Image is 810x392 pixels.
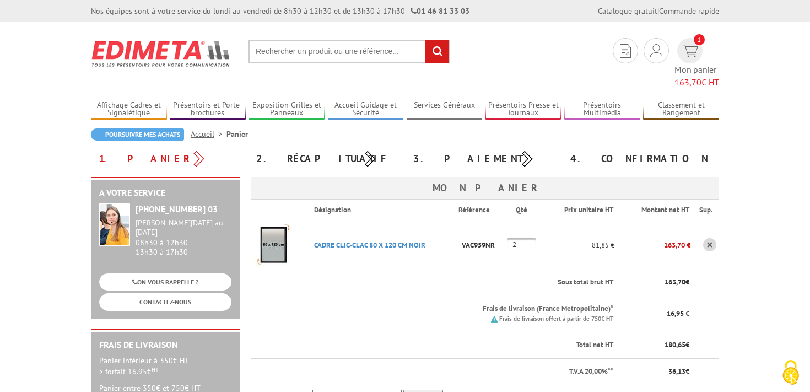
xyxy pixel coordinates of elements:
[668,367,685,376] span: 36,13
[458,205,506,216] p: Référence
[328,100,404,119] a: Accueil Guidage et Sécurité
[249,100,325,119] a: Exposition Grilles et Panneaux
[643,100,719,119] a: Classement et Rangement
[458,235,507,255] p: VAC959NR
[614,235,690,255] p: 163,70 €
[407,100,483,119] a: Services Généraux
[507,199,543,220] th: Qté
[623,205,689,216] p: Montant net HT
[91,6,469,17] div: Nos équipes sont à votre service du lundi au vendredi de 8h30 à 12h30 et de 13h30 à 17h30
[674,76,719,89] span: € HT
[411,6,469,16] strong: 01 46 81 33 03
[248,40,450,63] input: Rechercher un produit ou une référence...
[136,218,231,256] div: 08h30 à 12h30 13h30 à 17h30
[260,340,613,351] p: Total net HT
[99,293,231,310] a: CONTACTEZ-NOUS
[91,33,231,74] img: Edimeta
[674,77,701,88] span: 163,70
[659,6,719,16] a: Commande rapide
[251,177,719,199] h3: Mon panier
[136,218,231,237] div: [PERSON_NAME][DATE] au [DATE]
[425,40,449,63] input: rechercher
[682,45,698,57] img: devis rapide
[99,203,130,246] img: widget-service.jpg
[99,273,231,291] a: ON VOUS RAPPELLE ?
[623,340,689,351] p: €
[91,128,184,141] a: Poursuivre mes achats
[665,340,685,350] span: 180,65
[623,277,689,288] p: €
[598,6,719,17] div: |
[667,309,689,318] span: 16,95 €
[665,277,685,287] span: 163,70
[170,100,246,119] a: Présentoirs et Porte-brochures
[485,100,561,119] a: Présentoirs Presse et Journaux
[260,367,613,377] p: T.V.A 20,00%**
[136,203,218,214] strong: [PHONE_NUMBER] 03
[674,63,719,89] span: Mon panier
[650,44,662,57] img: devis rapide
[777,359,804,386] img: Cookies (fenêtre modale)
[542,235,614,255] p: 81,85 €
[405,149,562,169] div: 3. Paiement
[771,355,810,392] button: Cookies (fenêtre modale)
[314,240,425,250] a: CADRE CLIC-CLAC 80 X 120 CM NOIR
[620,44,631,58] img: devis rapide
[91,149,248,169] div: 1. Panier
[694,34,705,45] span: 1
[305,270,614,296] th: Sous total brut HT
[690,199,719,220] th: Sup.
[314,304,613,314] p: Frais de livraison (France Metropolitaine)*
[674,38,719,89] a: devis rapide 1 Mon panier 163,70€ HT
[248,149,405,169] div: 2. Récapitulatif
[551,205,613,216] p: Prix unitaire HT
[564,100,640,119] a: Présentoirs Multimédia
[499,315,613,323] small: Frais de livraison offert à partir de 750€ HT
[623,367,689,377] p: €
[491,316,498,323] img: picto.png
[91,100,167,119] a: Affichage Cadres et Signalétique
[562,149,719,169] div: 4. Confirmation
[598,6,657,16] a: Catalogue gratuit
[226,128,248,139] li: Panier
[251,223,295,267] img: CADRE CLIC-CLAC 80 X 120 CM NOIR
[305,199,458,220] th: Désignation
[191,129,226,139] a: Accueil
[99,188,231,198] h2: A votre service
